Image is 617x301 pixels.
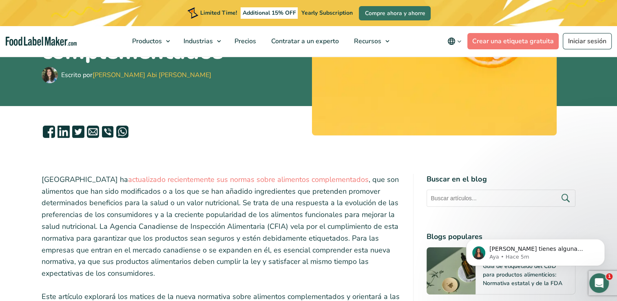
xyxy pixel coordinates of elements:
span: Productos [130,37,163,46]
span: Yearly Subscription [301,9,352,17]
span: Limited Time! [200,9,237,17]
a: Industrias [176,26,225,56]
a: Compre ahora y ahorre [359,6,431,20]
h4: Blogs populares [427,231,575,242]
iframe: Intercom notifications mensaje [454,222,617,279]
p: [GEOGRAPHIC_DATA] ha , que son alimentos que han sido modificados o a los que se han añadido ingr... [42,174,400,279]
a: Precios [227,26,262,56]
span: 1 [606,273,613,280]
a: Contratar a un experto [264,26,345,56]
span: Additional 15% OFF [241,7,298,19]
a: Recursos [347,26,394,56]
a: Crear una etiqueta gratuita [467,33,559,49]
span: Recursos [352,37,382,46]
div: Escrito por [61,70,211,80]
span: Contratar a un experto [269,37,340,46]
a: actualizado recientemente sus normas sobre alimentos complementados [128,175,369,184]
span: Precios [232,37,257,46]
img: Maria Abi Hanna - Etiquetadora de alimentos [42,67,58,83]
a: Guía de etiquetado del CBD para productos alimenticios: Normativa estatal y de la FDA [482,262,562,287]
iframe: Intercom live chat [589,273,609,293]
a: Iniciar sesión [563,33,612,49]
a: [PERSON_NAME] Abi [PERSON_NAME] [93,71,211,80]
span: Industrias [181,37,214,46]
a: Productos [125,26,174,56]
h4: Buscar en el blog [427,174,575,185]
input: Buscar artículos... [427,190,575,207]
